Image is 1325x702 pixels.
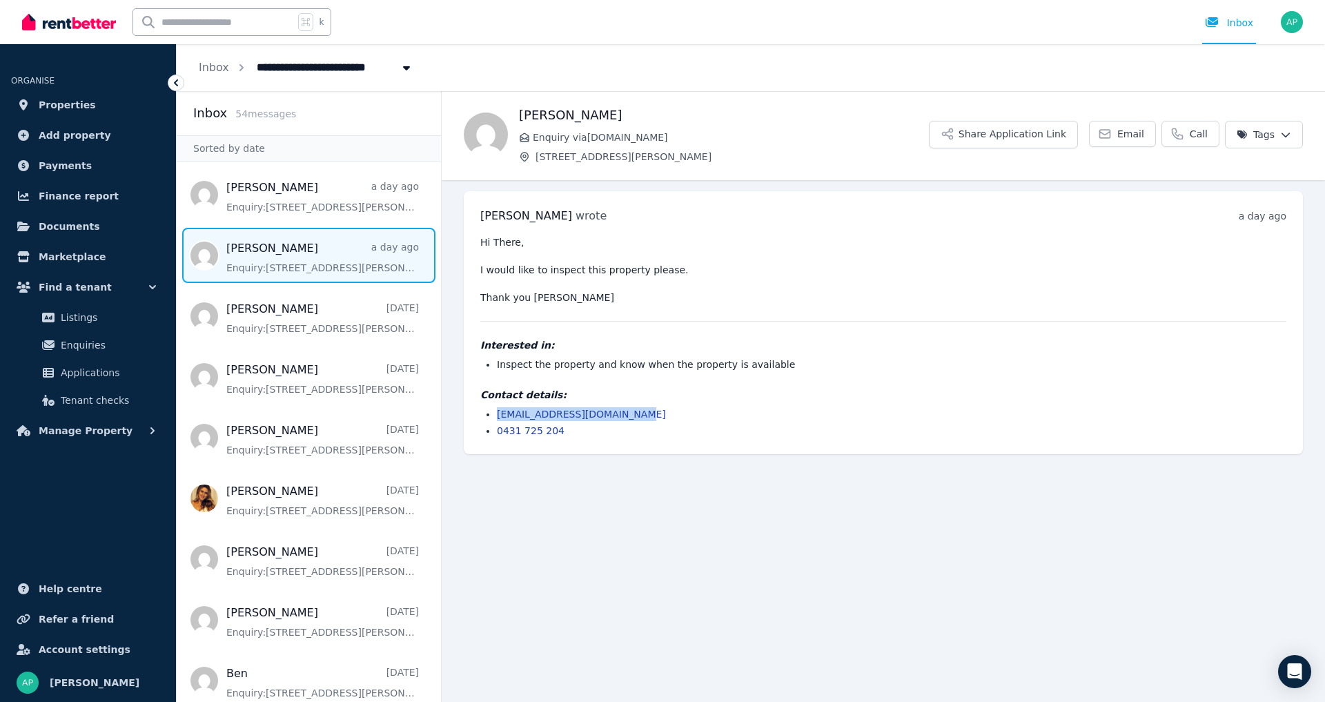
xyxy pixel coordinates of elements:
a: Call [1161,121,1219,147]
img: Aurora Pagonis [1281,11,1303,33]
a: [PERSON_NAME][DATE]Enquiry:[STREET_ADDRESS][PERSON_NAME]. [226,422,419,457]
span: Enquiries [61,337,154,353]
button: Share Application Link [929,121,1078,148]
span: Help centre [39,581,102,597]
span: Email [1117,127,1144,141]
a: [PERSON_NAME][DATE]Enquiry:[STREET_ADDRESS][PERSON_NAME]. [226,605,419,639]
a: Finance report [11,182,165,210]
span: Properties [39,97,96,113]
button: Tags [1225,121,1303,148]
a: [PERSON_NAME][DATE]Enquiry:[STREET_ADDRESS][PERSON_NAME]. [226,301,419,335]
div: Open Intercom Messenger [1278,655,1311,688]
span: Find a tenant [39,279,112,295]
a: Enquiries [17,331,159,359]
img: Aurora Pagonis [17,672,39,694]
span: Documents [39,218,100,235]
a: Account settings [11,636,165,663]
span: Account settings [39,641,130,658]
a: Ben[DATE]Enquiry:[STREET_ADDRESS][PERSON_NAME]. [226,665,419,700]
h4: Interested in: [480,338,1286,352]
a: [PERSON_NAME]a day agoEnquiry:[STREET_ADDRESS][PERSON_NAME]. [226,240,419,275]
a: Help centre [11,575,165,603]
a: [PERSON_NAME][DATE]Enquiry:[STREET_ADDRESS][PERSON_NAME]. [226,544,419,578]
a: Applications [17,359,159,387]
h4: Contact details: [480,388,1286,402]
a: 0431 725 204 [497,425,565,436]
div: Sorted by date [177,135,441,162]
a: Refer a friend [11,605,165,633]
a: Properties [11,91,165,119]
button: Find a tenant [11,273,165,301]
a: Email [1089,121,1156,147]
a: Documents [11,213,165,240]
span: Call [1190,127,1208,141]
span: Refer a friend [39,611,114,627]
span: Listings [61,309,154,326]
a: Add property [11,121,165,149]
img: RentBetter [22,12,116,32]
span: 54 message s [235,108,296,119]
a: Listings [17,304,159,331]
span: [PERSON_NAME] [480,209,572,222]
a: Marketplace [11,243,165,271]
h2: Inbox [193,104,227,123]
li: Inspect the property and know when the property is available [497,358,1286,371]
span: k [319,17,324,28]
a: [PERSON_NAME]a day agoEnquiry:[STREET_ADDRESS][PERSON_NAME]. [226,179,419,214]
span: Marketplace [39,248,106,265]
a: [EMAIL_ADDRESS][DOMAIN_NAME] [497,409,666,420]
span: [PERSON_NAME] [50,674,139,691]
pre: Hi There, I would like to inspect this property please. Thank you [PERSON_NAME] [480,235,1286,304]
span: [STREET_ADDRESS][PERSON_NAME] [536,150,929,164]
img: Amelia Bowden [464,113,508,157]
button: Manage Property [11,417,165,445]
span: Add property [39,127,111,144]
div: Inbox [1205,16,1253,30]
span: Tenant checks [61,392,154,409]
span: Finance report [39,188,119,204]
span: Applications [61,364,154,381]
span: ORGANISE [11,76,55,86]
span: wrote [576,209,607,222]
a: Tenant checks [17,387,159,414]
a: Payments [11,152,165,179]
span: Enquiry via [DOMAIN_NAME] [533,130,929,144]
h1: [PERSON_NAME] [519,106,929,125]
span: Manage Property [39,422,132,439]
nav: Breadcrumb [177,44,435,91]
a: [PERSON_NAME][DATE]Enquiry:[STREET_ADDRESS][PERSON_NAME]. [226,483,419,518]
span: Tags [1237,128,1275,142]
a: Inbox [199,61,229,74]
time: a day ago [1239,211,1286,222]
span: Payments [39,157,92,174]
a: [PERSON_NAME][DATE]Enquiry:[STREET_ADDRESS][PERSON_NAME]. [226,362,419,396]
